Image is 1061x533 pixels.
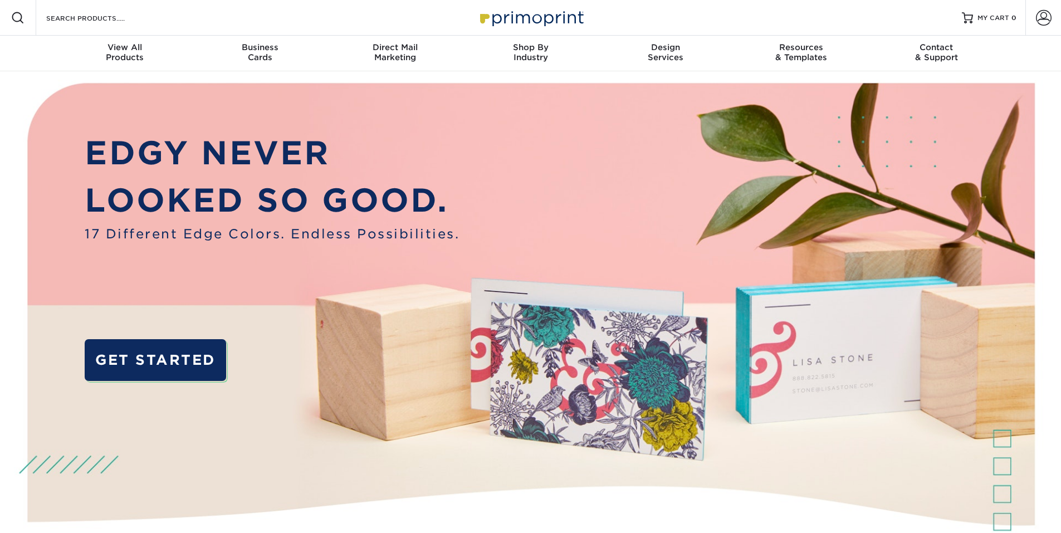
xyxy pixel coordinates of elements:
[734,42,869,52] span: Resources
[463,42,598,62] div: Industry
[475,6,586,30] img: Primoprint
[463,42,598,52] span: Shop By
[85,339,226,381] a: GET STARTED
[85,224,459,243] span: 17 Different Edge Colors. Endless Possibilities.
[57,42,193,62] div: Products
[57,36,193,71] a: View AllProducts
[734,36,869,71] a: Resources& Templates
[869,42,1004,62] div: & Support
[327,36,463,71] a: Direct MailMarketing
[734,42,869,62] div: & Templates
[598,42,734,62] div: Services
[598,42,734,52] span: Design
[45,11,154,25] input: SEARCH PRODUCTS.....
[327,42,463,52] span: Direct Mail
[85,129,459,177] p: EDGY NEVER
[1011,14,1016,22] span: 0
[192,42,327,62] div: Cards
[327,42,463,62] div: Marketing
[85,177,459,224] p: LOOKED SO GOOD.
[192,36,327,71] a: BusinessCards
[57,42,193,52] span: View All
[869,36,1004,71] a: Contact& Support
[598,36,734,71] a: DesignServices
[869,42,1004,52] span: Contact
[192,42,327,52] span: Business
[463,36,598,71] a: Shop ByIndustry
[977,13,1009,23] span: MY CART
